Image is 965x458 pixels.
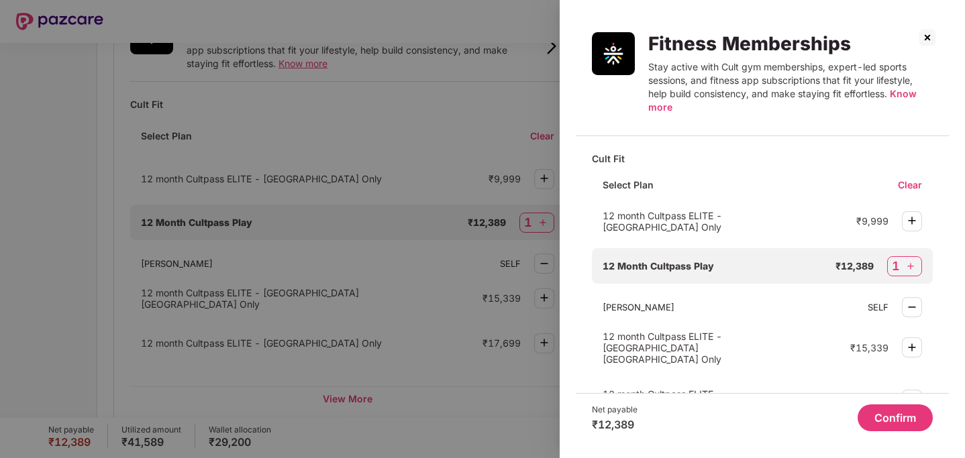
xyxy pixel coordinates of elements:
[835,260,874,272] div: ₹12,389
[904,339,920,355] img: svg+xml;base64,PHN2ZyBpZD0iUGx1cy0zMngzMiIgeG1sbnM9Imh0dHA6Ly93d3cudzMub3JnLzIwMDAvc3ZnIiB3aWR0aD...
[603,210,722,233] span: 12 month Cultpass ELITE - [GEOGRAPHIC_DATA] Only
[904,260,917,273] img: svg+xml;base64,PHN2ZyBpZD0iUGx1cy0zMngzMiIgeG1sbnM9Imh0dHA6Ly93d3cudzMub3JnLzIwMDAvc3ZnIiB3aWR0aD...
[904,213,920,229] img: svg+xml;base64,PHN2ZyBpZD0iUGx1cy0zMngzMiIgeG1sbnM9Imh0dHA6Ly93d3cudzMub3JnLzIwMDAvc3ZnIiB3aWR0aD...
[603,302,854,312] div: [PERSON_NAME]
[858,404,933,431] button: Confirm
[892,258,900,274] div: 1
[850,342,888,353] div: ₹15,339
[592,32,635,75] img: Fitness Memberships
[898,178,933,191] div: Clear
[648,60,933,114] div: Stay active with Cult gym memberships, expert-led sports sessions, and fitness app subscriptions ...
[603,260,714,272] span: 12 Month Cultpass Play
[917,27,938,48] img: svg+xml;base64,PHN2ZyBpZD0iQ3Jvc3MtMzJ4MzIiIHhtbG5zPSJodHRwOi8vd3d3LnczLm9yZy8yMDAwL3N2ZyIgd2lkdG...
[592,404,638,415] div: Net payable
[868,302,888,312] div: SELF
[856,215,888,227] div: ₹9,999
[603,388,722,411] span: 12 month Cultpass ELITE - [GEOGRAPHIC_DATA] Only
[603,331,722,365] span: 12 month Cultpass ELITE - [GEOGRAPHIC_DATA] [GEOGRAPHIC_DATA] Only
[592,178,664,202] div: Select Plan
[592,147,933,170] div: Cult Fit
[648,32,933,55] div: Fitness Memberships
[904,299,920,315] img: svg+xml;base64,PHN2ZyBpZD0iTWludXMtMzJ4MzIiIHhtbG5zPSJodHRwOi8vd3d3LnczLm9yZy8yMDAwL3N2ZyIgd2lkdG...
[904,391,920,407] img: svg+xml;base64,PHN2ZyBpZD0iUGx1cy0zMngzMiIgeG1sbnM9Imh0dHA6Ly93d3cudzMub3JnLzIwMDAvc3ZnIiB3aWR0aD...
[592,418,638,431] div: ₹12,389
